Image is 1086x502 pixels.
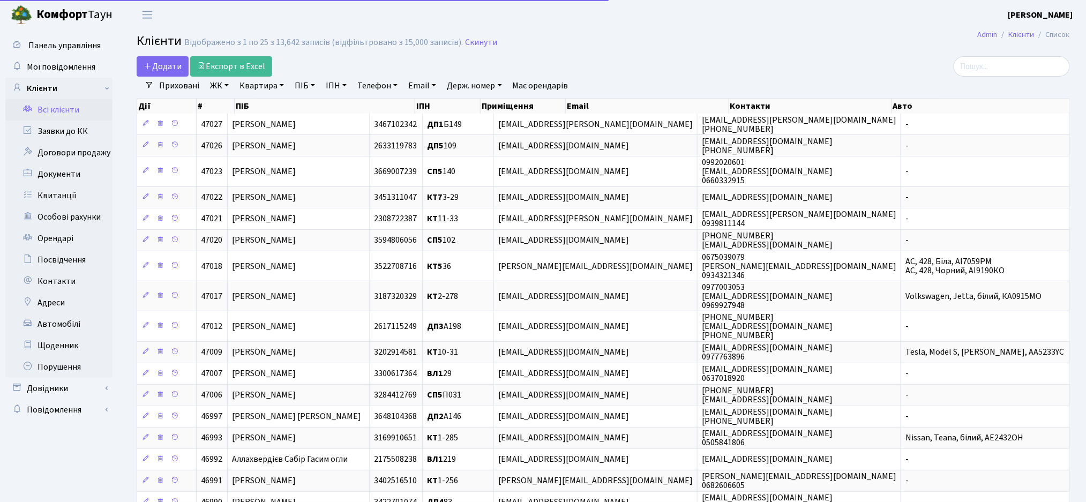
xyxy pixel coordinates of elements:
[232,320,296,332] span: [PERSON_NAME]
[232,140,296,152] span: [PERSON_NAME]
[36,6,88,23] b: Комфорт
[498,475,693,487] span: [PERSON_NAME][EMAIL_ADDRESS][DOMAIN_NAME]
[427,140,456,152] span: 109
[201,432,222,444] span: 46993
[5,163,113,185] a: Документи
[374,140,417,152] span: 2633119783
[702,363,833,384] span: [EMAIL_ADDRESS][DOMAIN_NAME] 0637018920
[427,235,455,246] span: 102
[5,378,113,399] a: Довідники
[427,368,443,380] b: ВЛ1
[498,347,629,358] span: [EMAIL_ADDRESS][DOMAIN_NAME]
[954,56,1070,77] input: Пошук...
[498,140,629,152] span: [EMAIL_ADDRESS][DOMAIN_NAME]
[11,4,32,26] img: logo.png
[5,185,113,206] a: Квитанції
[702,281,833,311] span: 0977003053 [EMAIL_ADDRESS][DOMAIN_NAME] 0969927948
[184,38,463,48] div: Відображено з 1 по 25 з 13,642 записів (відфільтровано з 15,000 записів).
[892,99,1070,114] th: Авто
[137,32,182,50] span: Клієнти
[374,290,417,302] span: 3187320329
[905,235,909,246] span: -
[404,77,440,95] a: Email
[353,77,402,95] a: Телефон
[201,140,222,152] span: 47026
[498,290,629,302] span: [EMAIL_ADDRESS][DOMAIN_NAME]
[232,118,296,130] span: [PERSON_NAME]
[566,99,729,114] th: Email
[201,320,222,332] span: 47012
[427,192,443,204] b: КТ7
[201,213,222,225] span: 47021
[201,368,222,380] span: 47007
[905,320,909,332] span: -
[427,411,444,423] b: ДП2
[729,99,892,114] th: Контакти
[235,77,288,95] a: Квартира
[5,78,113,99] a: Клієнти
[374,213,417,225] span: 2308722387
[465,38,497,48] a: Скинути
[374,192,417,204] span: 3451311047
[508,77,573,95] a: Має орендарів
[137,99,197,114] th: Дії
[498,235,629,246] span: [EMAIL_ADDRESS][DOMAIN_NAME]
[201,411,222,423] span: 46997
[427,411,461,423] span: А146
[905,454,909,466] span: -
[5,142,113,163] a: Договори продажу
[905,192,909,204] span: -
[134,6,161,24] button: Переключити навігацію
[481,99,566,114] th: Приміщення
[498,213,693,225] span: [EMAIL_ADDRESS][PERSON_NAME][DOMAIN_NAME]
[498,320,629,332] span: [EMAIL_ADDRESS][DOMAIN_NAME]
[427,320,444,332] b: ДП3
[232,213,296,225] span: [PERSON_NAME]
[978,29,998,40] a: Admin
[36,6,113,24] span: Таун
[144,61,182,72] span: Додати
[232,368,296,380] span: [PERSON_NAME]
[374,260,417,272] span: 3522708716
[374,320,417,332] span: 2617115249
[197,99,235,114] th: #
[5,249,113,271] a: Посвідчення
[5,99,113,121] a: Всі клієнти
[374,166,417,177] span: 3669007239
[702,230,833,251] span: [PHONE_NUMBER] [EMAIL_ADDRESS][DOMAIN_NAME]
[5,271,113,292] a: Контакти
[702,251,896,281] span: 0675039079 [PERSON_NAME][EMAIL_ADDRESS][DOMAIN_NAME] 0934321346
[232,235,296,246] span: [PERSON_NAME]
[374,432,417,444] span: 3169910651
[702,385,833,406] span: [PHONE_NUMBER] [EMAIL_ADDRESS][DOMAIN_NAME]
[702,406,833,427] span: [EMAIL_ADDRESS][DOMAIN_NAME] [PHONE_NUMBER]
[155,77,204,95] a: Приховані
[427,235,443,246] b: СП5
[905,256,1005,276] span: AC, 428, Біла, АІ7059РМ AC, 428, Чорний, АІ9190КО
[427,213,458,225] span: 11-33
[201,347,222,358] span: 47009
[1008,9,1073,21] b: [PERSON_NAME]
[905,368,909,380] span: -
[374,454,417,466] span: 2175508238
[232,454,348,466] span: Аллахвердієв Сабір Гасим огли
[702,342,833,363] span: [EMAIL_ADDRESS][DOMAIN_NAME] 0977763896
[905,118,909,130] span: -
[5,56,113,78] a: Мої повідомлення
[702,454,833,466] span: [EMAIL_ADDRESS][DOMAIN_NAME]
[427,475,438,487] b: КТ
[201,260,222,272] span: 47018
[427,454,456,466] span: 219
[201,475,222,487] span: 46991
[498,411,629,423] span: [EMAIL_ADDRESS][DOMAIN_NAME]
[427,290,438,302] b: КТ
[5,228,113,249] a: Орендарі
[427,454,443,466] b: ВЛ1
[415,99,481,114] th: ІПН
[427,320,461,332] span: А198
[498,118,693,130] span: [EMAIL_ADDRESS][PERSON_NAME][DOMAIN_NAME]
[1035,29,1070,41] li: Список
[498,166,629,177] span: [EMAIL_ADDRESS][DOMAIN_NAME]
[905,411,909,423] span: -
[5,356,113,378] a: Порушення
